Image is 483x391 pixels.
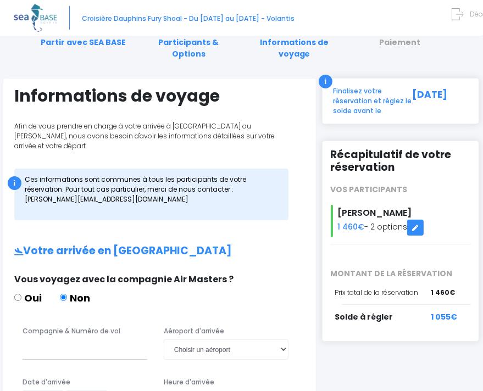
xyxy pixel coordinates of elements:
[322,184,479,195] div: VOS PARTICIPANTS
[322,205,479,237] div: - 2 options
[14,169,288,220] div: Ces informations sont communes à tous les participants de votre réservation. Pour tout cas partic...
[319,75,332,88] div: i
[337,221,364,232] span: 1 460€
[335,288,418,297] span: Prix total de la réservation
[330,149,471,174] h2: Récapitulatif de votre réservation
[431,311,457,323] span: 1 055€
[60,294,67,301] input: Non
[82,14,295,23] span: Croisière Dauphins Fury Shoal - Du [DATE] au [DATE] - Volantis
[14,273,234,286] span: Vous voyagez avec la compagnie Air Masters ?
[322,268,479,280] span: MONTANT DE LA RÉSERVATION
[242,14,347,60] a: Informations de voyage
[412,86,470,116] div: [DATE]
[14,245,305,258] h2: Votre arrivée en [GEOGRAPHIC_DATA]
[8,176,21,190] div: i
[14,294,21,301] input: Oui
[14,121,305,151] p: Afin de vous prendre en charge à votre arrivée à [GEOGRAPHIC_DATA] ou [PERSON_NAME], nous avons b...
[23,326,120,336] label: Compagnie & Numéro de vol
[136,14,241,60] a: Participants & Options
[14,86,305,106] h1: Informations de voyage
[335,311,393,322] span: Solde à régler
[431,288,455,298] span: 1 460€
[23,377,70,387] label: Date d'arrivée
[14,291,42,305] label: Oui
[331,86,412,116] div: Finalisez votre réservation et réglez le solde avant le
[164,326,224,336] label: Aéroport d'arrivée
[60,291,90,305] label: Non
[337,206,412,219] span: [PERSON_NAME]
[164,377,214,387] label: Heure d'arrivée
